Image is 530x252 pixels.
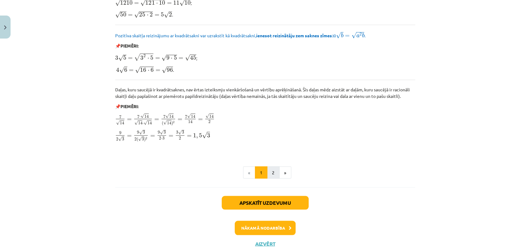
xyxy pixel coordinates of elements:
[144,137,146,142] span: )
[169,135,173,137] span: =
[139,12,145,17] span: 25
[187,135,192,137] span: =
[129,69,134,71] span: =
[138,136,142,141] span: √
[202,132,207,138] span: √
[150,135,155,137] span: =
[116,67,119,72] span: 4
[128,14,133,16] span: =
[198,118,203,121] span: =
[362,33,364,38] span: b
[147,121,152,124] span: 14
[155,57,160,60] span: =
[145,1,155,5] span: 121
[164,11,169,18] span: √
[146,137,147,139] span: 2
[119,66,124,73] span: √
[115,103,415,109] p: 📌
[140,67,146,72] span: 16
[196,135,198,138] span: ,
[161,55,166,61] span: √
[135,66,140,73] span: √
[199,133,202,137] span: 5
[178,130,182,135] span: √
[156,69,160,71] span: =
[127,135,132,137] span: =
[279,166,291,179] button: »
[134,53,140,61] span: √
[171,58,172,60] span: ⋅
[119,131,121,134] span: 9
[138,121,142,124] span: 14
[169,114,174,118] span: 14
[173,1,179,5] span: 11
[134,11,139,18] span: √
[255,166,267,179] button: 1
[144,114,149,118] span: 14
[171,121,173,125] span: )
[148,70,149,71] span: ⋅
[115,43,415,49] p: 📌
[141,113,144,118] span: √
[341,33,343,38] span: b
[115,56,118,60] span: 3
[139,116,141,117] span: ⋅
[179,136,181,140] span: 2
[222,196,309,209] button: Apskatīt uzdevumu
[137,137,138,142] span: (
[207,133,210,137] span: 3
[115,166,415,179] nav: Page navigation example
[351,32,356,39] span: √
[167,67,173,72] span: 96
[163,114,165,118] span: 7
[190,55,196,60] span: 45
[356,34,359,38] span: a
[267,166,279,179] button: 2
[115,53,415,62] p: ;
[137,131,139,134] span: 9
[345,35,350,37] span: =
[120,43,138,48] b: PIEMĒRI:
[4,25,7,30] img: icon-close-lesson-0947bae3869378f0d4975bcd49f059093ad1ed9edebbc8119c70593378902aed.svg
[140,56,143,60] span: 3
[115,11,120,18] span: √
[127,118,132,121] span: =
[166,56,170,60] span: 9
[169,12,172,17] span: 2
[188,120,193,123] span: 14
[156,3,158,5] span: ⋅
[118,136,122,141] span: √
[162,136,165,140] span: 3
[333,34,336,38] span: a
[179,57,183,60] span: =
[160,130,164,135] span: √
[167,2,172,5] span: =
[155,14,159,16] span: =
[119,115,121,118] span: 7
[147,15,148,16] span: ⋅
[161,12,164,17] span: 5
[187,113,191,118] span: √
[173,121,174,123] span: 2
[163,120,167,125] span: √
[209,114,214,118] span: 14
[185,54,190,61] span: √
[123,56,126,60] span: 5
[208,120,211,123] span: 2
[159,136,161,140] span: 2
[256,33,332,38] b: ienesot reizinātāju zem saknes zīmes
[134,2,139,5] span: =
[162,121,163,125] span: (
[115,86,415,99] p: Daļas, kuru saucējā ir kvadrātsaknes, nav ērtas izteiksmju vienkāršošanā un vērtību aprēķināšanā....
[116,137,118,140] span: 2
[120,103,138,109] b: PIEMĒRI:
[116,120,120,125] span: √
[115,65,415,73] p: .
[122,137,124,140] span: 3
[115,10,415,18] p: .
[120,121,124,124] span: 14
[139,130,143,135] span: √
[128,57,133,60] span: =
[120,12,126,17] span: 50
[161,138,162,139] span: ⋅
